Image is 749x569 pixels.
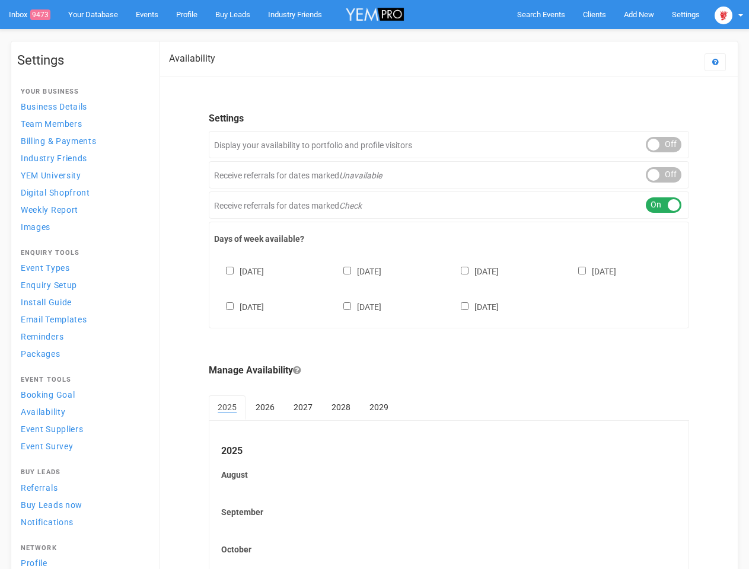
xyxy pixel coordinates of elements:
span: Notifications [21,517,74,527]
input: [DATE] [226,302,234,310]
legend: 2025 [221,445,677,458]
h4: Network [21,545,144,552]
a: Team Members [17,116,148,132]
span: Team Members [21,119,82,129]
span: Reminders [21,332,63,341]
span: Enquiry Setup [21,280,77,290]
input: [DATE] [343,302,351,310]
label: [DATE] [332,300,381,313]
input: [DATE] [343,267,351,274]
a: Availability [17,404,148,420]
a: Digital Shopfront [17,184,148,200]
h4: Your Business [21,88,144,95]
a: Billing & Payments [17,133,148,149]
label: October [221,544,677,555]
h1: Settings [17,53,148,68]
label: [DATE] [566,264,616,277]
label: September [221,506,677,518]
span: Images [21,222,50,232]
h4: Event Tools [21,376,144,383]
a: 2027 [285,395,321,419]
span: Packages [21,349,60,359]
span: Event Types [21,263,70,273]
a: Notifications [17,514,148,530]
em: Check [339,201,362,210]
span: Business Details [21,102,87,111]
label: [DATE] [214,264,264,277]
span: Search Events [517,10,565,19]
span: YEM University [21,171,81,180]
a: Event Suppliers [17,421,148,437]
a: Images [17,219,148,235]
a: Event Types [17,260,148,276]
span: Billing & Payments [21,136,97,146]
a: YEM University [17,167,148,183]
a: 2028 [323,395,359,419]
a: 2026 [247,395,283,419]
span: Weekly Report [21,205,78,215]
input: [DATE] [578,267,586,274]
span: Availability [21,407,65,417]
h2: Availability [169,53,215,64]
span: Event Survey [21,442,73,451]
a: 2029 [361,395,397,419]
label: [DATE] [214,300,264,313]
a: Booking Goal [17,386,148,402]
h4: Enquiry Tools [21,250,144,257]
label: August [221,469,677,481]
a: Reminders [17,328,148,344]
span: 9473 [30,9,50,20]
span: Add New [624,10,654,19]
label: [DATE] [332,264,381,277]
a: Install Guide [17,294,148,310]
input: [DATE] [226,267,234,274]
a: Packages [17,346,148,362]
a: Enquiry Setup [17,277,148,293]
span: Clients [583,10,606,19]
span: Install Guide [21,298,72,307]
span: Digital Shopfront [21,188,90,197]
label: Days of week available? [214,233,684,245]
legend: Manage Availability [209,364,689,378]
a: 2025 [209,395,246,420]
a: Referrals [17,480,148,496]
div: Receive referrals for dates marked [209,191,689,219]
label: [DATE] [449,300,499,313]
span: Booking Goal [21,390,75,399]
em: Unavailable [339,171,382,180]
a: Buy Leads now [17,497,148,513]
span: Email Templates [21,315,87,324]
input: [DATE] [461,302,468,310]
legend: Settings [209,112,689,126]
a: Industry Friends [17,150,148,166]
span: Event Suppliers [21,424,84,434]
div: Receive referrals for dates marked [209,161,689,188]
h4: Buy Leads [21,469,144,476]
a: Event Survey [17,438,148,454]
a: Weekly Report [17,202,148,218]
input: [DATE] [461,267,468,274]
a: Email Templates [17,311,148,327]
div: Display your availability to portfolio and profile visitors [209,131,689,158]
a: Business Details [17,98,148,114]
img: open-uri20250107-2-1pbi2ie [715,7,732,24]
label: [DATE] [449,264,499,277]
